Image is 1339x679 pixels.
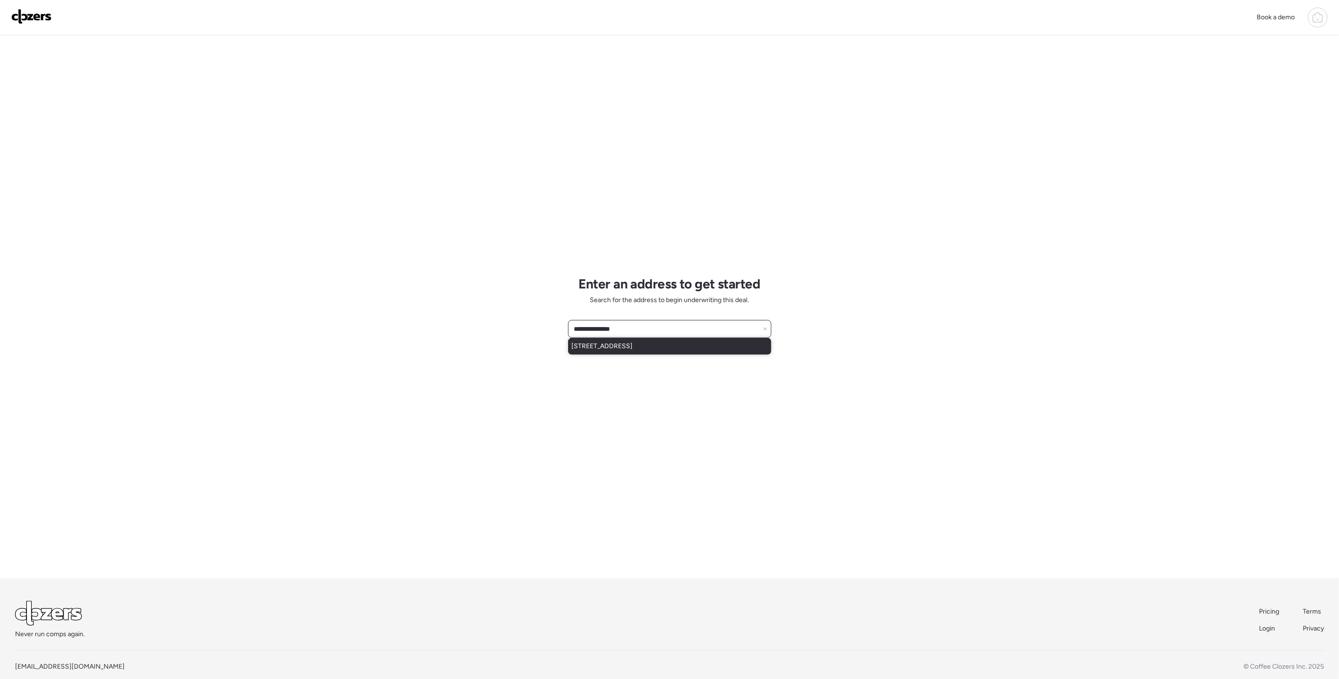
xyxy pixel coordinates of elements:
[579,276,761,292] h1: Enter an address to get started
[1259,624,1275,632] span: Login
[1259,607,1279,615] span: Pricing
[11,9,52,24] img: Logo
[590,296,749,305] span: Search for the address to begin underwriting this deal.
[15,630,85,639] span: Never run comps again.
[15,601,82,626] img: Logo Light
[1303,624,1324,633] a: Privacy
[15,663,125,671] a: [EMAIL_ADDRESS][DOMAIN_NAME]
[1303,624,1324,632] span: Privacy
[1259,624,1280,633] a: Login
[572,342,633,351] span: [STREET_ADDRESS]
[1303,607,1324,616] a: Terms
[1259,607,1280,616] a: Pricing
[1257,13,1295,21] span: Book a demo
[1303,607,1321,615] span: Terms
[1243,663,1324,671] span: © Coffee Clozers Inc. 2025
